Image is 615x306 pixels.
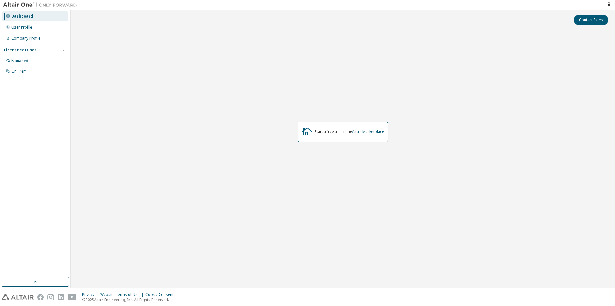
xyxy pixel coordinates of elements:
div: Managed [11,58,28,63]
div: Cookie Consent [145,292,177,297]
button: Contact Sales [574,15,608,25]
div: Website Terms of Use [100,292,145,297]
img: altair_logo.svg [2,294,34,300]
div: Dashboard [11,14,33,19]
img: Altair One [3,2,80,8]
div: On Prem [11,69,27,74]
p: © 2025 Altair Engineering, Inc. All Rights Reserved. [82,297,177,302]
div: Start a free trial in the [315,129,384,134]
img: youtube.svg [68,294,77,300]
a: Altair Marketplace [352,129,384,134]
div: Company Profile [11,36,41,41]
div: License Settings [4,48,37,53]
img: linkedin.svg [58,294,64,300]
img: facebook.svg [37,294,44,300]
img: instagram.svg [47,294,54,300]
div: Privacy [82,292,100,297]
div: User Profile [11,25,32,30]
